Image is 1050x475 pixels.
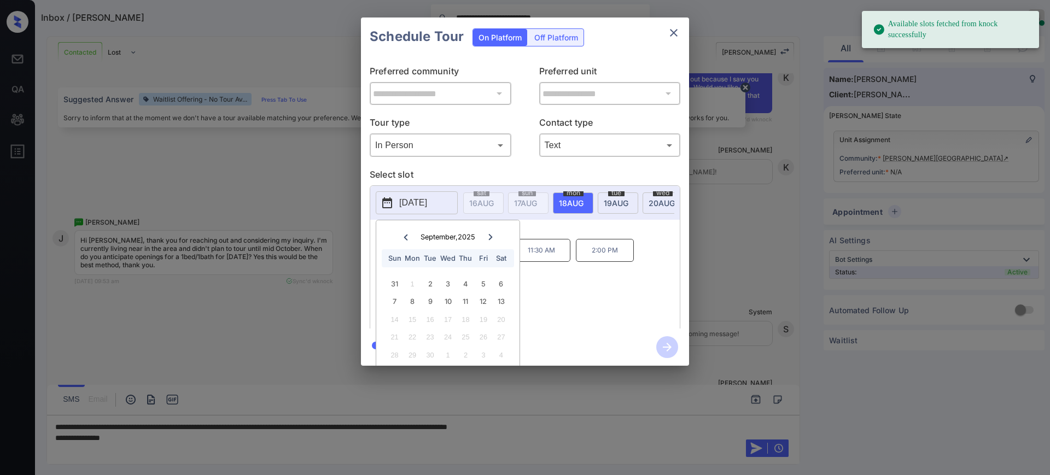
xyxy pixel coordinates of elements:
[542,136,678,154] div: Text
[649,198,675,208] span: 20 AUG
[512,239,570,262] p: 11:30 AM
[405,312,419,327] div: Not available Monday, September 15th, 2025
[663,22,685,44] button: close
[405,251,419,266] div: Mon
[873,14,1030,45] div: Available slots fetched from knock successfully
[604,198,628,208] span: 19 AUG
[494,312,509,327] div: Not available Saturday, September 20th, 2025
[376,191,458,214] button: [DATE]
[458,294,473,309] div: Choose Thursday, September 11th, 2025
[553,192,593,214] div: date-select
[494,251,509,266] div: Sat
[370,116,511,133] p: Tour type
[399,196,427,209] p: [DATE]
[494,294,509,309] div: Choose Saturday, September 13th, 2025
[576,239,634,262] p: 2:00 PM
[653,190,673,196] span: wed
[494,277,509,291] div: Choose Saturday, September 6th, 2025
[386,220,680,239] p: *Available time slots
[370,168,680,185] p: Select slot
[405,277,419,291] div: Not available Monday, September 1st, 2025
[458,277,473,291] div: Choose Thursday, September 4th, 2025
[423,294,437,309] div: Choose Tuesday, September 9th, 2025
[598,192,638,214] div: date-select
[458,312,473,327] div: Not available Thursday, September 18th, 2025
[559,198,584,208] span: 18 AUG
[421,233,475,241] div: September , 2025
[423,312,437,327] div: Not available Tuesday, September 16th, 2025
[476,251,491,266] div: Fri
[529,29,584,46] div: Off Platform
[387,294,402,309] div: Choose Sunday, September 7th, 2025
[380,275,516,363] div: month 2025-09
[423,251,437,266] div: Tue
[440,251,455,266] div: Wed
[372,136,509,154] div: In Person
[539,116,681,133] p: Contact type
[563,190,584,196] span: mon
[440,277,455,291] div: Choose Wednesday, September 3rd, 2025
[476,294,491,309] div: Choose Friday, September 12th, 2025
[370,64,511,82] p: Preferred community
[608,190,625,196] span: tue
[476,312,491,327] div: Not available Friday, September 19th, 2025
[361,17,472,56] h2: Schedule Tour
[387,312,402,327] div: Not available Sunday, September 14th, 2025
[423,277,437,291] div: Choose Tuesday, September 2nd, 2025
[440,312,455,327] div: Not available Wednesday, September 17th, 2025
[440,294,455,309] div: Choose Wednesday, September 10th, 2025
[458,251,473,266] div: Thu
[473,29,527,46] div: On Platform
[476,277,491,291] div: Choose Friday, September 5th, 2025
[643,192,683,214] div: date-select
[405,294,419,309] div: Choose Monday, September 8th, 2025
[539,64,681,82] p: Preferred unit
[387,251,402,266] div: Sun
[387,277,402,291] div: Choose Sunday, August 31st, 2025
